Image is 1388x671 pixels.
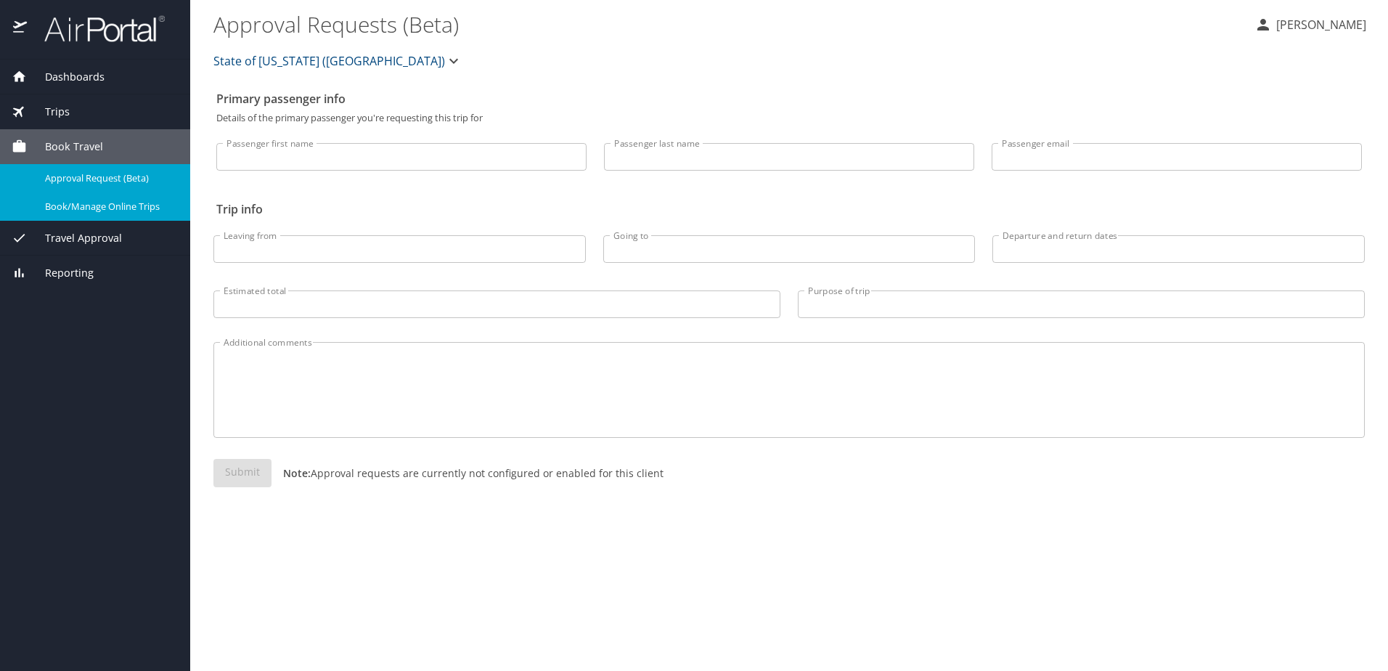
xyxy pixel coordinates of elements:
[1249,12,1372,38] button: [PERSON_NAME]
[27,139,103,155] span: Book Travel
[28,15,165,43] img: airportal-logo.png
[208,46,468,76] button: State of [US_STATE] ([GEOGRAPHIC_DATA])
[13,15,28,43] img: icon-airportal.png
[213,51,445,71] span: State of [US_STATE] ([GEOGRAPHIC_DATA])
[216,113,1362,123] p: Details of the primary passenger you're requesting this trip for
[272,465,664,481] p: Approval requests are currently not configured or enabled for this client
[27,69,105,85] span: Dashboards
[1272,16,1366,33] p: [PERSON_NAME]
[283,466,311,480] strong: Note:
[216,87,1362,110] h2: Primary passenger info
[45,171,173,185] span: Approval Request (Beta)
[27,104,70,120] span: Trips
[45,200,173,213] span: Book/Manage Online Trips
[213,1,1243,46] h1: Approval Requests (Beta)
[27,230,122,246] span: Travel Approval
[216,198,1362,221] h2: Trip info
[27,265,94,281] span: Reporting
